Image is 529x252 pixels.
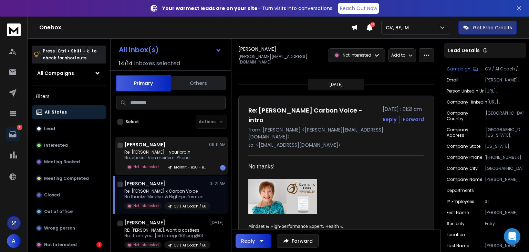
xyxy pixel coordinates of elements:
p: Person Linkedin Url [447,88,485,94]
p: Not Interested [133,242,159,248]
a: 1 [6,127,20,141]
p: Seniority [447,221,465,226]
div: No thanks! [248,163,418,171]
p: 01:21 AM [209,181,226,186]
p: [DATE] [329,82,343,87]
h1: Onebox [39,23,351,32]
p: [GEOGRAPHIC_DATA] [486,110,523,122]
button: Get Free Credits [458,21,517,35]
button: Not Interested1 [32,238,106,252]
p: First Name [447,210,469,215]
p: [GEOGRAPHIC_DATA], [US_STATE], [GEOGRAPHIC_DATA] [486,127,523,138]
a: Reach Out Now [338,3,379,14]
p: No thanks! Mindset & High-performance [124,194,207,200]
p: Not Interested [44,242,77,248]
button: Out of office [32,205,106,219]
p: Company City [447,166,478,171]
p: [URL][DOMAIN_NAME] [485,88,523,94]
p: Not Interested [343,52,371,58]
p: CV / AI Coach / EU [485,66,523,72]
p: from: [PERSON_NAME] <[PERSON_NAME][EMAIL_ADDRESS][DOMAIN_NAME]> [248,126,424,140]
span: Ctrl + Shift + k [56,47,90,55]
h3: Filters [32,91,106,101]
div: Forward [403,116,424,123]
p: Re: [PERSON_NAME] x Carbon Voice [124,188,207,194]
button: Closed [32,188,106,202]
p: Company Phone [447,155,482,160]
h1: [PERSON_NAME] [238,46,276,52]
div: 1 [220,165,226,171]
p: Reach Out Now [340,5,377,12]
p: location [447,232,465,238]
p: CV / AI Coach / EU [174,204,206,209]
p: Lead [44,126,55,132]
p: RE: [PERSON_NAME], want a costless [124,227,207,233]
p: Add to [391,52,405,58]
h1: [PERSON_NAME] [124,141,166,148]
p: Company Address [447,127,486,138]
p: Interested [44,143,68,148]
p: Closed [44,192,60,198]
p: Out of office [44,209,73,214]
p: Not Interested [133,164,159,169]
p: No, cheers! Von meinem iPhone [124,155,207,161]
p: to: <[EMAIL_ADDRESS][DOMAIN_NAME]> [248,142,424,148]
button: All Status [32,105,106,119]
p: Press to check for shortcuts. [43,48,96,61]
div: Reply [241,238,255,244]
img: AIorK4yCu9Z-fmFMRRkB7QnkQvbBNRt_mtyHkLHxMMYoY3UQnQ3SYvH0Mh8do8ozvIHvM84no8HFxCLebFGu [248,179,317,214]
button: Others [171,76,226,91]
span: 14 / 14 [119,59,133,68]
p: No, thank you! [cid:image001.png@01DC0ADE.9B8ED980] De [124,233,207,239]
h1: [PERSON_NAME] [124,219,165,226]
p: 1 [17,125,22,130]
p: company_linkedin [447,99,487,105]
p: Entry [485,221,523,226]
p: [PERSON_NAME][EMAIL_ADDRESS][DOMAIN_NAME] [238,54,324,65]
p: [PERSON_NAME] [485,243,523,249]
p: Brainfit - B2C - Brain Battery - EU [174,165,207,170]
p: Meeting Completed [44,176,89,181]
button: Reply [236,234,271,248]
p: Lead Details [448,47,480,54]
span: 10 [370,22,375,27]
h1: [PERSON_NAME] [124,180,165,187]
p: Last Name [447,243,469,249]
button: Reply [383,116,396,123]
button: A [7,234,21,248]
p: 09:11 AM [209,142,226,147]
p: # Employees [447,199,474,204]
h1: All Campaigns [37,70,74,77]
p: Campaign [447,66,470,72]
h1: Re: [PERSON_NAME] Carbon Voice - intro [248,106,378,125]
p: Departments [447,188,474,193]
p: Email [447,77,458,83]
button: All Inbox(s) [113,43,227,57]
p: '[PHONE_NUMBER] [485,155,523,160]
button: Meeting Booked [32,155,106,169]
button: Campaign [447,66,478,72]
p: Company Name [447,177,482,182]
p: [DATE] : 01:21 am [383,106,424,113]
p: [DATE] [210,220,226,225]
img: logo [7,23,21,36]
button: Interested [32,138,106,152]
label: Select [126,119,139,125]
p: CV / AI Coach / EU [174,243,206,248]
p: CV, BF, IM [386,24,412,31]
span: Mindset & High-performance Expert, Health & [248,224,343,229]
p: [PERSON_NAME][EMAIL_ADDRESS][DOMAIN_NAME] [485,77,523,83]
strong: Your warmest leads are on your site [162,5,258,12]
p: [PERSON_NAME] [485,177,523,182]
h1: All Inbox(s) [119,46,159,53]
p: 31 [485,199,523,204]
p: [PERSON_NAME] [485,210,523,215]
div: 1 [96,242,102,248]
button: Forward [277,234,319,248]
button: All Campaigns [32,66,106,80]
p: Company State [447,144,480,149]
div: Open Intercom Messenger [504,228,520,245]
